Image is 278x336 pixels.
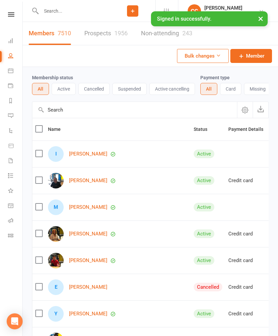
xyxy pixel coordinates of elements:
a: Class kiosk mode [8,229,23,244]
a: Prospects1956 [84,22,128,45]
div: Active [194,203,214,211]
button: Missing [244,83,271,95]
a: [PERSON_NAME] [69,204,107,210]
div: 7510 [58,30,71,37]
span: Signed in successfully. [157,16,211,22]
a: [PERSON_NAME] [69,258,107,263]
button: Bulk changes [177,49,229,63]
button: Name [48,125,68,133]
button: Payment Details [228,125,271,133]
div: Credit card [228,231,271,237]
a: General attendance kiosk mode [8,199,23,214]
span: Member [246,52,264,60]
a: [PERSON_NAME] [69,311,107,317]
button: × [255,11,267,26]
a: Members7510 [29,22,71,45]
div: Fivo Gimnasio 24 horas [204,11,253,17]
button: Active [52,83,76,95]
a: Reports [8,94,23,109]
a: [PERSON_NAME] [69,178,107,183]
button: Active cancelling [149,83,195,95]
a: People [8,49,23,64]
button: Cancelled [78,83,110,95]
div: Credit card [228,311,271,317]
div: CC [188,4,201,18]
div: [PERSON_NAME] [204,5,253,11]
div: Active [194,256,214,265]
span: Status [194,127,215,132]
div: Credit card [228,258,271,263]
div: Active [194,309,214,318]
button: All [32,83,49,95]
a: What's New [8,184,23,199]
button: Status [194,125,215,133]
span: Payment Details [228,127,271,132]
div: M [48,199,64,215]
a: Member [230,49,272,63]
a: Non-attending243 [141,22,192,45]
div: Active [194,150,214,158]
a: Calendar [8,64,23,79]
div: Credit card [228,284,271,290]
a: Roll call kiosk mode [8,214,23,229]
a: [PERSON_NAME] [69,284,107,290]
div: Active [194,176,214,185]
button: Suspended [112,83,147,95]
a: Product Sales [8,139,23,154]
a: [PERSON_NAME] [69,151,107,157]
label: Payment type [200,75,230,80]
div: Credit card [228,178,271,183]
div: I [48,146,64,162]
div: E [48,279,64,295]
button: Card [220,83,241,95]
label: Membership status [32,75,73,80]
input: Search [32,102,237,118]
div: 1956 [114,30,128,37]
button: All [200,83,217,95]
span: Name [48,127,68,132]
input: Search... [39,6,110,16]
div: 243 [182,30,192,37]
div: Y [48,306,64,322]
div: Cancelled [194,283,222,291]
a: [PERSON_NAME] [69,231,107,237]
div: Active [194,229,214,238]
a: Dashboard [8,34,23,49]
div: Open Intercom Messenger [7,313,23,329]
a: Payments [8,79,23,94]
